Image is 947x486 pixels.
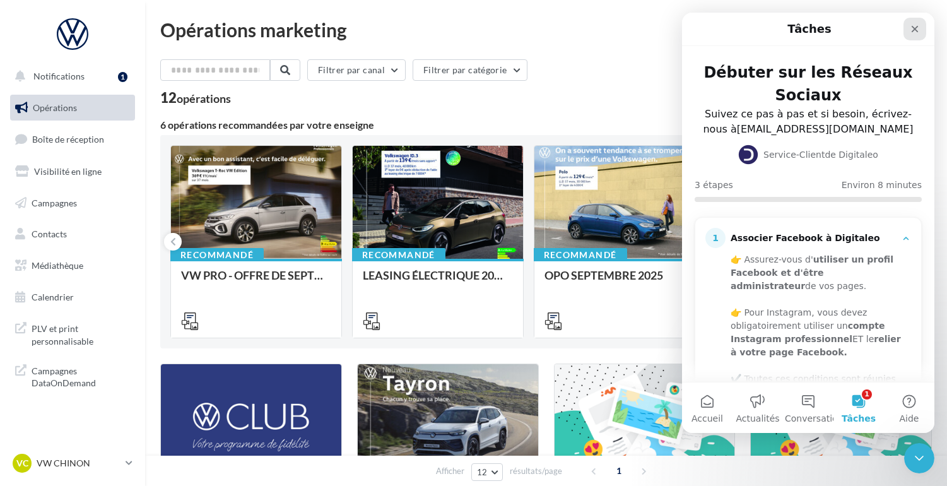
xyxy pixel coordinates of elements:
[103,401,166,410] span: Conversations
[101,370,151,420] button: Conversations
[8,158,138,185] a: Visibilité en ligne
[218,401,237,410] span: Aide
[50,370,101,420] button: Actualités
[177,93,231,104] div: opérations
[510,465,562,477] span: résultats/page
[32,197,77,208] span: Campagnes
[160,20,932,39] div: Opérations marketing
[544,269,695,294] div: OPO SEPTEMBRE 2025
[16,457,28,470] span: VC
[37,457,121,470] p: VW CHINON
[33,102,77,113] span: Opérations
[352,248,445,262] div: Recommandé
[471,463,503,481] button: 12
[8,252,138,279] a: Médiathèque
[8,95,138,121] a: Opérations
[32,292,74,302] span: Calendrier
[904,443,934,473] iframe: Intercom live chat
[363,269,513,294] div: LEASING ÉLECTRIQUE 2025
[118,72,127,82] div: 1
[151,370,202,420] button: Tâches
[32,228,67,239] span: Contacts
[9,401,41,410] span: Accueil
[436,465,464,477] span: Afficher
[32,260,83,271] span: Médiathèque
[8,126,138,153] a: Boîte de réception
[609,461,629,481] span: 1
[8,315,138,352] a: PLV et print personnalisable
[307,59,406,81] button: Filtrer par canal
[10,451,135,475] a: VC VW CHINON
[33,71,85,81] span: Notifications
[32,134,104,145] span: Boîte de réception
[8,221,138,247] a: Contacts
[160,91,231,105] div: 12
[413,59,527,81] button: Filtrer par catégorie
[534,248,627,262] div: Recommandé
[32,362,130,389] span: Campagnes DataOnDemand
[8,284,138,311] a: Calendrier
[8,63,132,90] button: Notifications 1
[32,320,130,347] span: PLV et print personnalisable
[181,269,331,294] div: VW PRO - OFFRE DE SEPTEMBRE 25
[49,360,220,439] div: ✔️ Toutes ces conditions sont réunies ? Commencez l'association depuis " " en cliquant sur " ".
[682,13,934,433] iframe: Intercom live chat
[170,248,264,262] div: Recommandé
[54,401,97,410] span: Actualités
[477,467,488,477] span: 12
[202,370,252,420] button: Aide
[8,190,138,216] a: Campagnes
[34,166,102,177] span: Visibilité en ligne
[160,120,912,130] div: 6 opérations recommandées par votre enseigne
[160,401,194,410] span: Tâches
[8,357,138,394] a: Campagnes DataOnDemand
